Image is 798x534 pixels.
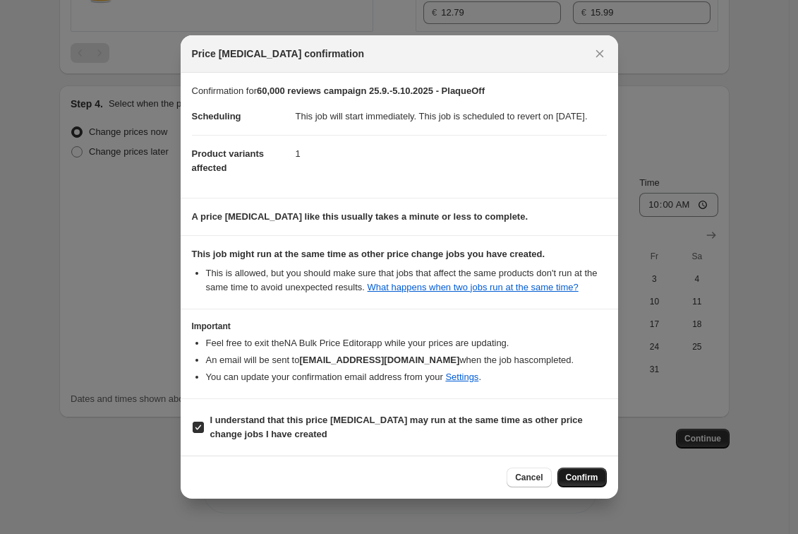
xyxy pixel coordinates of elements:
b: A price [MEDICAL_DATA] like this usually takes a minute or less to complete. [192,211,528,222]
dd: 1 [296,135,607,172]
span: Price [MEDICAL_DATA] confirmation [192,47,365,61]
button: Cancel [507,468,551,487]
span: Cancel [515,472,543,483]
b: This job might run at the same time as other price change jobs you have created. [192,249,545,259]
li: You can update your confirmation email address from your . [206,370,607,384]
li: Feel free to exit the NA Bulk Price Editor app while your prices are updating. [206,336,607,350]
b: I understand that this price [MEDICAL_DATA] may run at the same time as other price change jobs I... [210,415,583,439]
li: This is allowed, but you should make sure that jobs that affect the same products don ' t run at ... [206,266,607,295]
a: Settings [445,372,478,382]
dd: This job will start immediately. This job is scheduled to revert on [DATE]. [296,98,607,135]
li: An email will be sent to when the job has completed . [206,353,607,367]
span: Scheduling [192,111,241,121]
span: Confirm [566,472,598,483]
b: [EMAIL_ADDRESS][DOMAIN_NAME] [299,355,459,365]
p: Confirmation for [192,84,607,98]
button: Close [590,44,610,64]
b: 60,000 reviews campaign 25.9.-5.10.2025 - PlaqueOff [257,85,485,96]
span: Product variants affected [192,148,265,173]
button: Confirm [557,468,607,487]
h3: Important [192,321,607,332]
a: What happens when two jobs run at the same time? [368,282,579,292]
